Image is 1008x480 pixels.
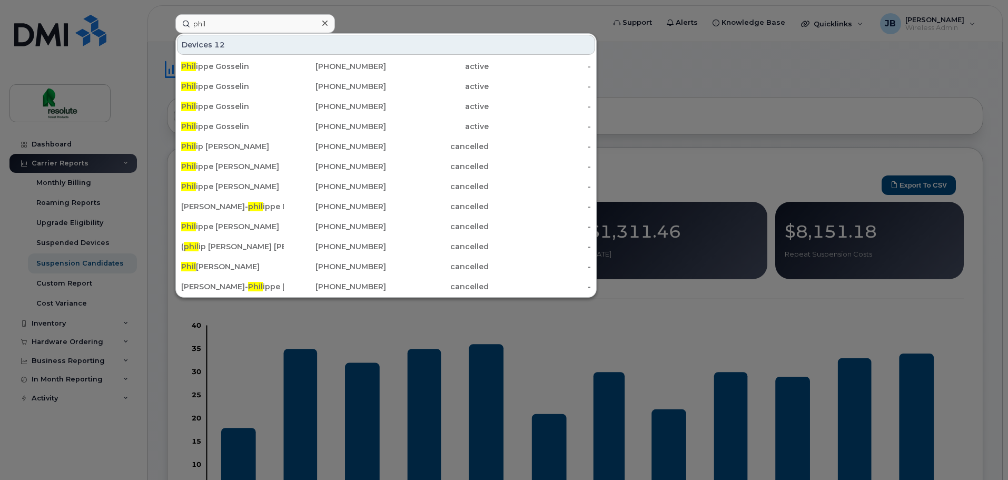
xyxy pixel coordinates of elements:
[177,57,595,76] a: Philippe Gosselin[PHONE_NUMBER]active-
[284,61,387,72] div: [PHONE_NUMBER]
[177,177,595,196] a: Philippe [PERSON_NAME][PHONE_NUMBER]cancelled-
[181,261,284,272] div: [PERSON_NAME]
[177,97,595,116] a: Philippe Gosselin[PHONE_NUMBER]active-
[284,81,387,92] div: [PHONE_NUMBER]
[181,141,284,152] div: ip [PERSON_NAME]
[181,262,196,271] span: Phil
[284,241,387,252] div: [PHONE_NUMBER]
[181,102,196,111] span: Phil
[181,142,196,151] span: Phil
[177,35,595,55] div: Devices
[214,40,225,50] span: 12
[181,161,284,172] div: ippe [PERSON_NAME]
[489,121,591,132] div: -
[489,221,591,232] div: -
[177,217,595,236] a: Philippe [PERSON_NAME][PHONE_NUMBER]cancelled-
[284,121,387,132] div: [PHONE_NUMBER]
[386,261,489,272] div: cancelled
[184,242,199,251] span: phil
[386,161,489,172] div: cancelled
[489,181,591,192] div: -
[181,101,284,112] div: ippe Gosselin
[386,181,489,192] div: cancelled
[181,62,196,71] span: Phil
[181,61,284,72] div: ippe Gosselin
[284,181,387,192] div: [PHONE_NUMBER]
[177,157,595,176] a: Philippe [PERSON_NAME][PHONE_NUMBER]cancelled-
[284,281,387,292] div: [PHONE_NUMBER]
[181,82,196,91] span: Phil
[177,137,595,156] a: Philip [PERSON_NAME][PHONE_NUMBER]cancelled-
[181,241,284,252] div: ( ip [PERSON_NAME] [PERSON_NAME]) P-vo
[181,122,196,131] span: Phil
[489,201,591,212] div: -
[248,202,263,211] span: phil
[181,81,284,92] div: ippe Gosselin
[177,77,595,96] a: Philippe Gosselin[PHONE_NUMBER]active-
[177,237,595,256] a: (philip [PERSON_NAME] [PERSON_NAME]) P-vo[PHONE_NUMBER]cancelled-
[489,61,591,72] div: -
[386,121,489,132] div: active
[489,101,591,112] div: -
[181,281,284,292] div: [PERSON_NAME]- ippe [PERSON_NAME]
[489,81,591,92] div: -
[284,161,387,172] div: [PHONE_NUMBER]
[181,181,284,192] div: ippe [PERSON_NAME]
[181,222,196,231] span: Phil
[177,257,595,276] a: Phil[PERSON_NAME][PHONE_NUMBER]cancelled-
[181,121,284,132] div: ippe Gosselin
[489,161,591,172] div: -
[489,241,591,252] div: -
[386,81,489,92] div: active
[177,117,595,136] a: Philippe Gosselin[PHONE_NUMBER]active-
[386,241,489,252] div: cancelled
[386,141,489,152] div: cancelled
[284,261,387,272] div: [PHONE_NUMBER]
[181,221,284,232] div: ippe [PERSON_NAME]
[386,61,489,72] div: active
[177,277,595,296] a: [PERSON_NAME]-Philippe [PERSON_NAME][PHONE_NUMBER]cancelled-
[248,282,263,291] span: Phil
[284,221,387,232] div: [PHONE_NUMBER]
[386,221,489,232] div: cancelled
[284,101,387,112] div: [PHONE_NUMBER]
[386,201,489,212] div: cancelled
[181,162,196,171] span: Phil
[489,281,591,292] div: -
[284,141,387,152] div: [PHONE_NUMBER]
[284,201,387,212] div: [PHONE_NUMBER]
[386,101,489,112] div: active
[386,281,489,292] div: cancelled
[181,201,284,212] div: [PERSON_NAME]- ippe De Serre
[177,197,595,216] a: [PERSON_NAME]-philippe De Serre[PHONE_NUMBER]cancelled-
[489,141,591,152] div: -
[181,182,196,191] span: Phil
[489,261,591,272] div: -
